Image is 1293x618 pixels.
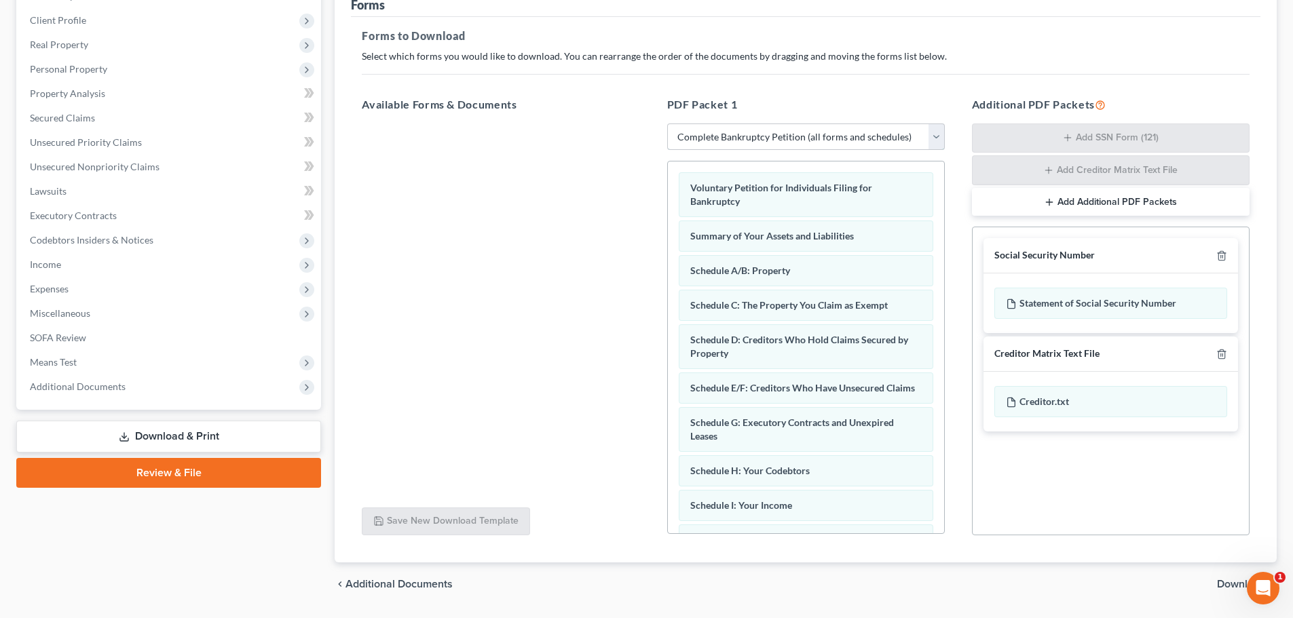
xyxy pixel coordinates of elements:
span: Codebtors Insiders & Notices [30,234,153,246]
span: Lawsuits [30,185,67,197]
span: Schedule E/F: Creditors Who Have Unsecured Claims [690,382,915,393]
span: Schedule G: Executory Contracts and Unexpired Leases [690,417,894,442]
span: Means Test [30,356,77,368]
p: Select which forms you would like to download. You can rearrange the order of the documents by dr... [362,50,1250,63]
a: Download & Print [16,421,321,452]
span: SOFA Review [30,332,86,343]
div: Creditor.txt [994,386,1227,417]
div: Statement of Social Security Number [994,288,1227,319]
a: Property Analysis [19,81,321,106]
span: Secured Claims [30,112,95,123]
span: Schedule C: The Property You Claim as Exempt [690,299,888,311]
span: Download [1217,579,1266,590]
span: 1 [1275,572,1286,583]
button: Download chevron_right [1217,579,1277,590]
a: chevron_left Additional Documents [335,579,453,590]
span: Property Analysis [30,88,105,99]
span: Expenses [30,283,69,294]
button: Add SSN Form (121) [972,123,1250,153]
a: Lawsuits [19,179,321,204]
span: Summary of Your Assets and Liabilities [690,230,854,242]
iframe: Intercom live chat [1247,572,1279,604]
span: Real Property [30,39,88,50]
button: Add Creditor Matrix Text File [972,155,1250,185]
button: Add Additional PDF Packets [972,188,1250,216]
span: Schedule H: Your Codebtors [690,465,810,476]
h5: PDF Packet 1 [667,96,945,113]
h5: Available Forms & Documents [362,96,639,113]
span: Voluntary Petition for Individuals Filing for Bankruptcy [690,182,872,207]
span: Schedule D: Creditors Who Hold Claims Secured by Property [690,334,908,359]
a: Unsecured Nonpriority Claims [19,155,321,179]
span: Executory Contracts [30,210,117,221]
span: Income [30,258,61,270]
span: Unsecured Nonpriority Claims [30,161,160,172]
a: Unsecured Priority Claims [19,130,321,155]
span: Additional Documents [30,381,126,392]
span: Miscellaneous [30,307,90,319]
span: Additional Documents [345,579,453,590]
h5: Additional PDF Packets [972,96,1250,113]
span: Unsecured Priority Claims [30,136,142,148]
h5: Forms to Download [362,28,1250,44]
i: chevron_left [335,579,345,590]
div: Social Security Number [994,249,1095,262]
span: Client Profile [30,14,86,26]
span: Schedule A/B: Property [690,265,790,276]
span: Schedule I: Your Income [690,499,792,511]
a: Review & File [16,458,321,488]
span: Personal Property [30,63,107,75]
a: Secured Claims [19,106,321,130]
button: Save New Download Template [362,507,530,536]
a: Executory Contracts [19,204,321,228]
a: SOFA Review [19,326,321,350]
div: Creditor Matrix Text File [994,347,1100,360]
